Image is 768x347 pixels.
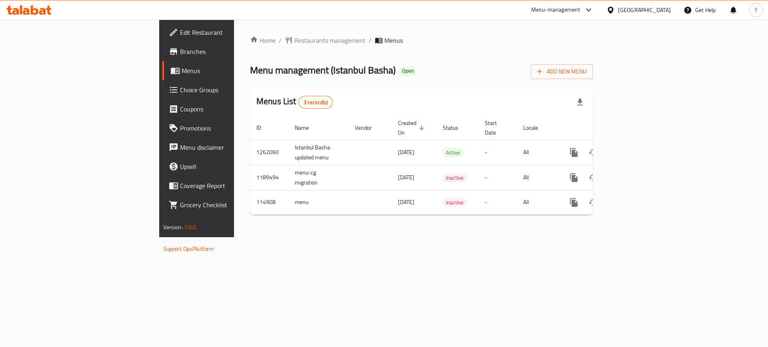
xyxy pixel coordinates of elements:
[298,96,333,109] div: Total records count
[184,222,196,232] span: 1.0.0
[180,47,281,56] span: Branches
[294,36,366,45] span: Restaurants management
[384,36,403,45] span: Menus
[584,143,603,162] button: Change Status
[162,195,288,214] a: Grocery Checklist
[162,80,288,99] a: Choice Groups
[537,67,586,77] span: Add New Menu
[584,168,603,187] button: Change Status
[162,61,288,80] a: Menus
[163,244,214,254] a: Support.OpsPlatform
[517,165,558,190] td: All
[355,123,382,133] span: Vendor
[558,116,648,140] th: Actions
[180,28,281,37] span: Edit Restaurant
[398,172,414,182] span: [DATE]
[288,140,348,165] td: Istanbul Basha updated menu
[180,123,281,133] span: Promotions
[443,148,463,157] span: Active
[162,119,288,138] a: Promotions
[485,118,507,137] span: Start Date
[162,176,288,195] a: Coverage Report
[180,85,281,95] span: Choice Groups
[180,162,281,171] span: Upsell
[256,123,272,133] span: ID
[517,190,558,214] td: All
[250,36,593,45] nav: breadcrumb
[256,95,333,109] h2: Menus List
[399,66,417,76] div: Open
[531,5,580,15] div: Menu-management
[584,193,603,212] button: Change Status
[399,67,417,74] span: Open
[180,104,281,114] span: Coupons
[618,6,671,14] div: [GEOGRAPHIC_DATA]
[564,143,584,162] button: more
[398,118,427,137] span: Created On
[478,165,517,190] td: -
[299,99,333,106] span: 3 record(s)
[564,168,584,187] button: more
[182,66,281,75] span: Menus
[285,36,366,45] a: Restaurants management
[754,6,758,14] span: Y
[250,116,648,215] table: enhanced table
[163,236,200,246] span: Get support on:
[288,190,348,214] td: menu
[398,147,414,157] span: [DATE]
[295,123,319,133] span: Name
[162,23,288,42] a: Edit Restaurant
[443,198,467,207] span: Inactive
[250,61,396,79] span: Menu management ( Istanbul Basha )
[517,140,558,165] td: All
[162,157,288,176] a: Upsell
[564,193,584,212] button: more
[180,143,281,152] span: Menu disclaimer
[531,64,593,79] button: Add New Menu
[398,197,414,207] span: [DATE]
[180,181,281,190] span: Coverage Report
[369,36,372,45] li: /
[288,165,348,190] td: menu-cg migration
[523,123,548,133] span: Locale
[162,42,288,61] a: Branches
[443,173,467,182] div: Inactive
[443,173,467,182] span: Inactive
[180,200,281,210] span: Grocery Checklist
[478,190,517,214] td: -
[443,123,469,133] span: Status
[163,222,183,232] span: Version:
[478,140,517,165] td: -
[570,93,590,112] div: Export file
[162,99,288,119] a: Coupons
[162,138,288,157] a: Menu disclaimer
